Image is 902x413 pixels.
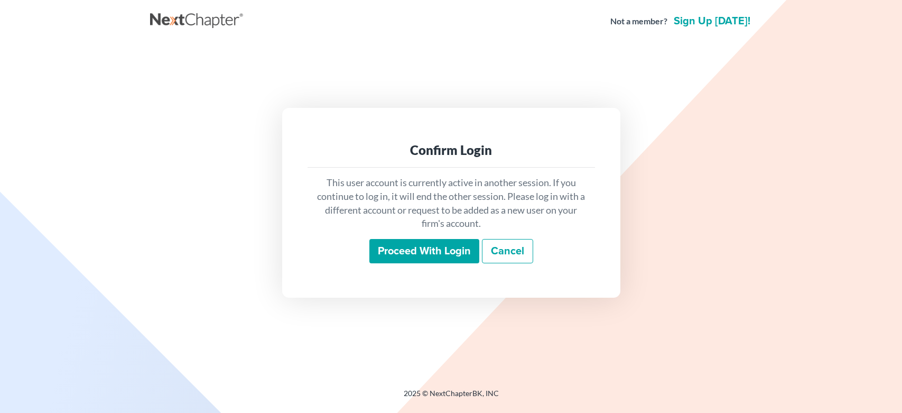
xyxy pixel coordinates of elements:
div: 2025 © NextChapterBK, INC [150,388,752,407]
div: Confirm Login [316,142,587,159]
a: Cancel [482,239,533,263]
a: Sign up [DATE]! [672,16,752,26]
input: Proceed with login [369,239,479,263]
strong: Not a member? [610,15,667,27]
p: This user account is currently active in another session. If you continue to log in, it will end ... [316,176,587,231]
